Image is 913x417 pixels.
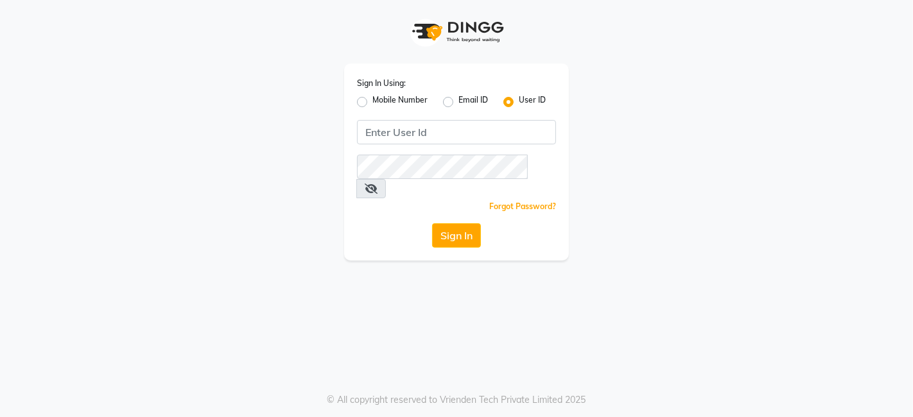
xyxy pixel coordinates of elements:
[357,78,406,89] label: Sign In Using:
[458,94,488,110] label: Email ID
[372,94,428,110] label: Mobile Number
[519,94,546,110] label: User ID
[357,155,528,179] input: Username
[489,201,556,211] a: Forgot Password?
[357,120,556,144] input: Username
[432,223,481,248] button: Sign In
[405,13,508,51] img: logo1.svg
